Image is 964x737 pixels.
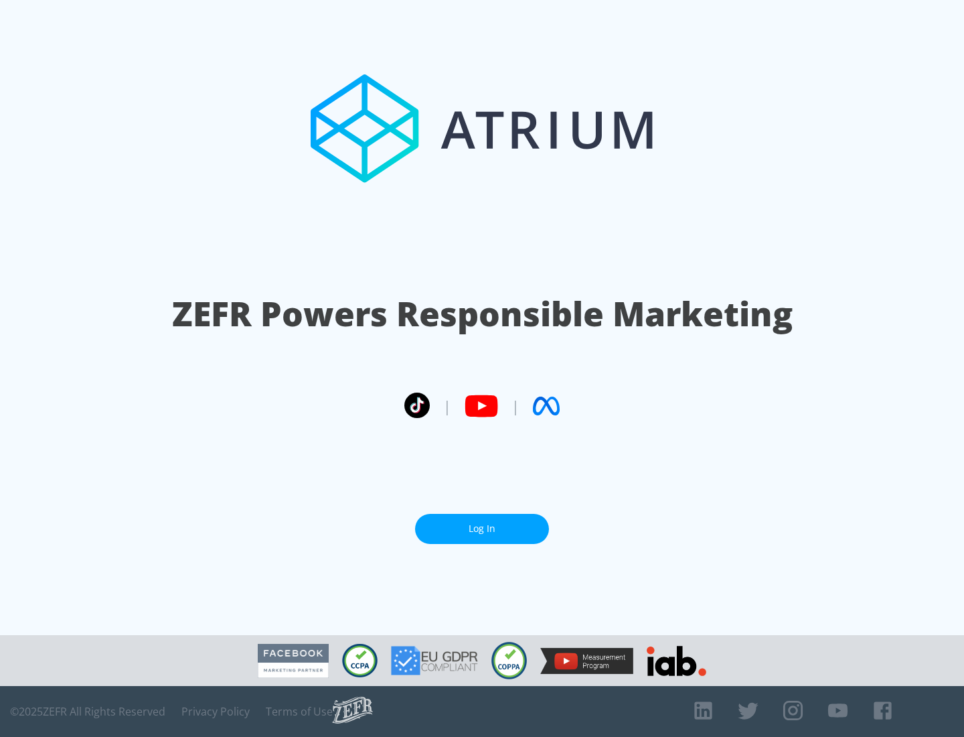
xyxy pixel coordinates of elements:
img: YouTube Measurement Program [540,648,633,674]
h1: ZEFR Powers Responsible Marketing [172,291,793,337]
img: COPPA Compliant [491,642,527,679]
span: | [443,396,451,416]
span: © 2025 ZEFR All Rights Reserved [10,705,165,718]
a: Log In [415,514,549,544]
a: Terms of Use [266,705,333,718]
img: CCPA Compliant [342,644,378,677]
img: IAB [647,646,706,676]
img: Facebook Marketing Partner [258,644,329,678]
img: GDPR Compliant [391,646,478,675]
a: Privacy Policy [181,705,250,718]
span: | [511,396,519,416]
